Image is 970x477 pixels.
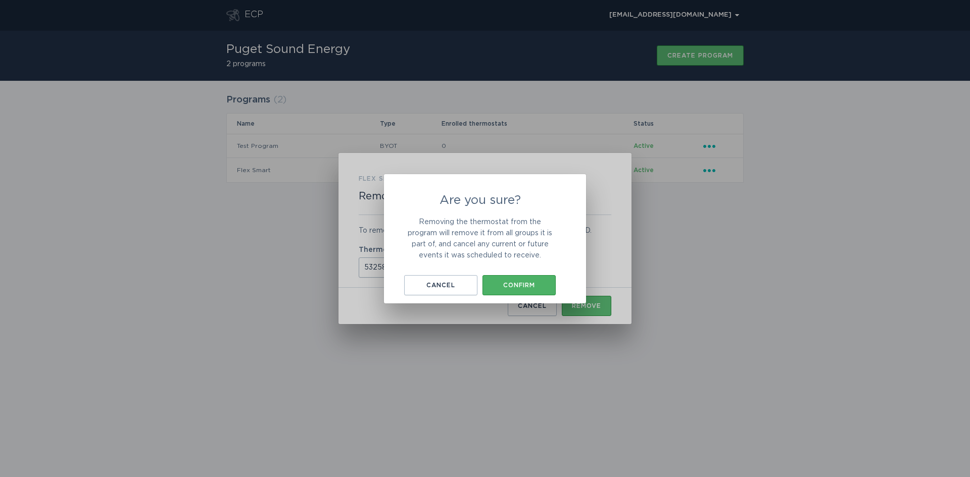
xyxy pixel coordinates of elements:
button: Cancel [404,275,477,295]
div: Confirm [488,282,551,288]
div: Cancel [409,282,472,288]
h2: Are you sure? [404,194,556,206]
div: Are you sure? [384,174,586,303]
button: Confirm [482,275,556,295]
p: Removing the thermostat from the program will remove it from all groups it is part of, and cancel... [404,217,556,261]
